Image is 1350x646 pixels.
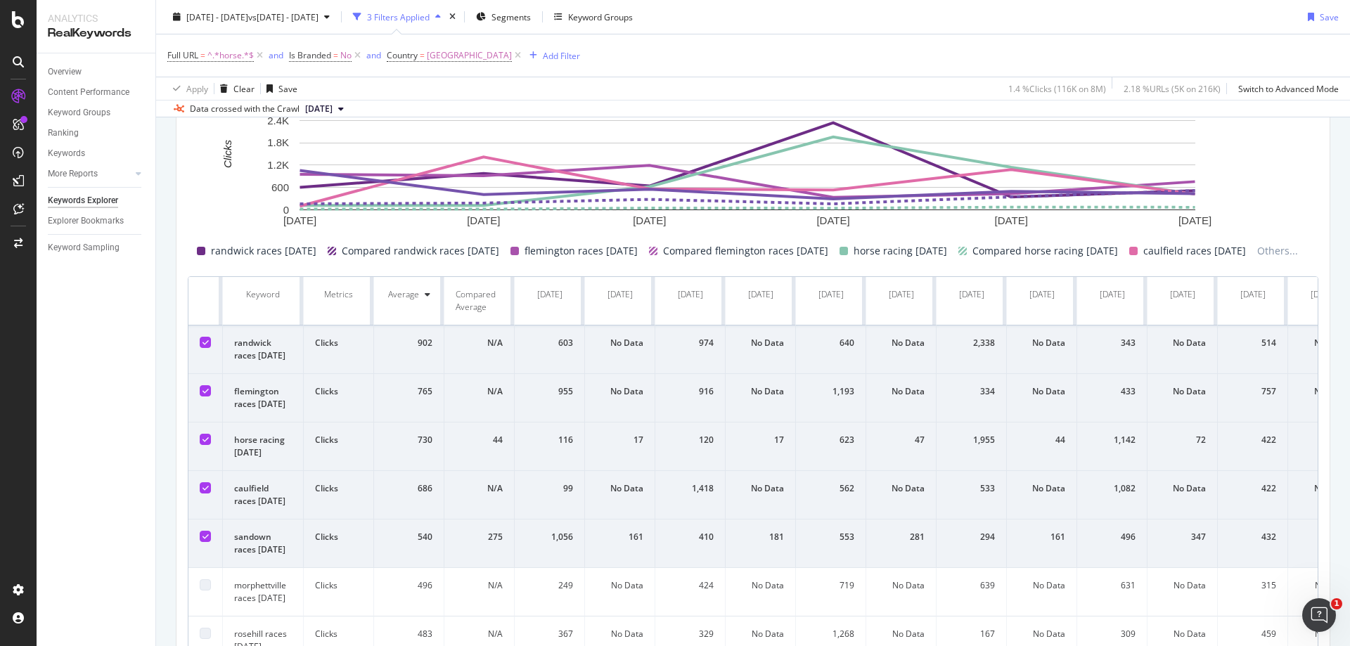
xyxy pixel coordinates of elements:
[48,167,131,181] a: More Reports
[877,385,925,398] div: No Data
[267,115,289,127] text: 2.4K
[261,77,297,100] button: Save
[1088,628,1136,640] div: 309
[470,6,536,28] button: Segments
[596,482,643,495] div: No Data
[1124,82,1221,94] div: 2.18 % URLs ( 5K on 216K )
[304,568,374,616] td: Clicks
[877,482,925,495] div: No Data
[48,146,146,161] a: Keywords
[1088,482,1136,495] div: 1,082
[596,385,643,398] div: No Data
[385,337,432,349] div: 902
[305,103,333,115] span: 2025 Jun. 26th
[737,531,784,543] div: 181
[200,49,205,61] span: =
[596,531,643,543] div: 161
[807,531,854,543] div: 553
[1018,482,1065,495] div: No Data
[667,482,714,495] div: 1,418
[347,6,446,28] button: 3 Filters Applied
[223,568,304,616] td: morphettville races [DATE]
[190,103,300,115] div: Data crossed with the Crawl
[48,214,146,228] a: Explorer Bookmarks
[537,288,562,301] div: [DATE]
[948,385,995,398] div: 334
[267,159,289,171] text: 1.2K
[1159,434,1206,446] div: 72
[248,11,319,22] span: vs [DATE] - [DATE]
[48,146,85,161] div: Keywords
[48,126,146,141] a: Ranking
[1229,434,1276,446] div: 422
[737,482,784,495] div: No Data
[367,11,430,22] div: 3 Filters Applied
[1302,598,1336,632] iframe: Intercom live chat
[526,337,573,349] div: 603
[1229,579,1276,592] div: 315
[283,204,289,216] text: 0
[48,214,124,228] div: Explorer Bookmarks
[1299,385,1347,398] div: No Data
[607,288,633,301] div: [DATE]
[667,385,714,398] div: 916
[667,434,714,446] div: 120
[1100,288,1125,301] div: [DATE]
[289,49,331,61] span: Is Branded
[1238,82,1339,94] div: Switch to Advanced Mode
[366,49,381,62] button: and
[818,288,844,301] div: [DATE]
[167,49,198,61] span: Full URL
[1233,77,1339,100] button: Switch to Advanced Mode
[387,49,418,61] span: Country
[1229,531,1276,543] div: 432
[1299,337,1347,349] div: No Data
[1159,482,1206,495] div: No Data
[385,531,432,543] div: 540
[667,579,714,592] div: 424
[1299,434,1347,446] div: 68
[543,49,580,61] div: Add Filter
[1018,628,1065,640] div: No Data
[1170,288,1195,301] div: [DATE]
[596,579,643,592] div: No Data
[568,11,633,22] div: Keyword Groups
[223,471,304,519] td: caulfield races [DATE]
[283,215,316,227] text: [DATE]
[48,25,144,41] div: RealKeywords
[223,325,304,374] td: randwick races [DATE]
[596,434,643,446] div: 17
[223,422,304,471] td: horse racing [DATE]
[385,579,432,592] div: 496
[1008,82,1106,94] div: 1.4 % Clicks ( 116K on 8M )
[877,628,925,640] div: No Data
[737,337,784,349] div: No Data
[737,434,784,446] div: 17
[526,579,573,592] div: 249
[667,628,714,640] div: 329
[948,337,995,349] div: 2,338
[1159,579,1206,592] div: No Data
[456,434,503,446] div: 44
[467,215,500,227] text: [DATE]
[525,243,638,259] span: flemington races [DATE]
[211,243,316,259] span: randwick races [DATE]
[526,434,573,446] div: 116
[877,337,925,349] div: No Data
[48,126,79,141] div: Ranking
[456,482,503,495] div: N/A
[48,193,146,208] a: Keywords Explorer
[526,628,573,640] div: 367
[1299,628,1347,640] div: No Data
[889,288,914,301] div: [DATE]
[385,628,432,640] div: 483
[48,167,98,181] div: More Reports
[221,140,233,168] text: Clicks
[304,519,374,568] td: Clicks
[1088,531,1136,543] div: 496
[385,482,432,495] div: 686
[948,434,995,446] div: 1,955
[663,243,828,259] span: Compared flemington races [DATE]
[1240,288,1266,301] div: [DATE]
[1229,337,1276,349] div: 514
